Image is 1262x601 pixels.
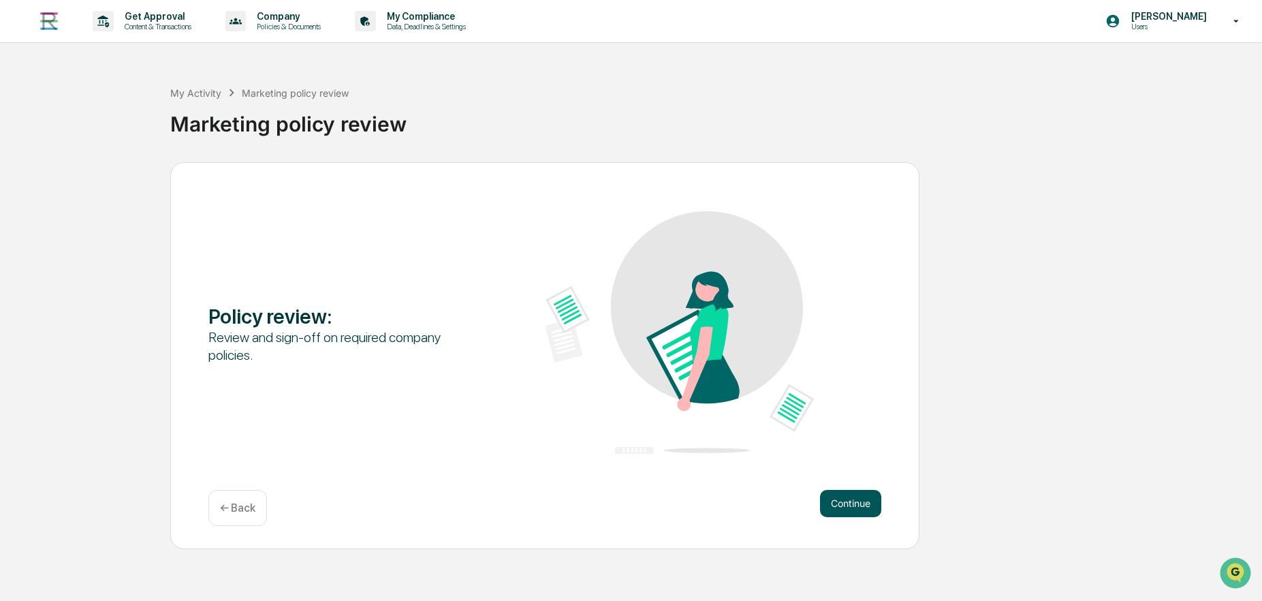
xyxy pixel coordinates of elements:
div: Policy review : [208,304,477,328]
button: Start new chat [232,108,248,125]
div: We're available if you need us! [46,118,172,129]
p: Get Approval [114,11,198,22]
p: Users [1120,22,1214,31]
div: 🔎 [14,199,25,210]
a: 🗄️Attestations [93,166,174,191]
img: logo [33,5,65,37]
p: ← Back [220,502,255,514]
div: Review and sign-off on required company policies. [208,328,477,364]
p: My Compliance [376,11,473,22]
span: Pylon [136,231,165,241]
p: Company [246,11,328,22]
span: Preclearance [27,172,88,185]
span: Attestations [112,172,169,185]
div: My Activity [170,87,221,99]
span: Data Lookup [27,198,86,211]
p: Data, Deadlines & Settings [376,22,473,31]
a: 🔎Data Lookup [8,192,91,217]
div: Marketing policy review [170,101,1255,136]
button: Continue [820,490,881,517]
p: How can we help? [14,29,248,50]
div: 🖐️ [14,173,25,184]
img: 1746055101610-c473b297-6a78-478c-a979-82029cc54cd1 [14,104,38,129]
div: Start new chat [46,104,223,118]
p: [PERSON_NAME] [1120,11,1214,22]
img: Policy review [545,211,814,454]
iframe: Open customer support [1218,556,1255,593]
p: Policies & Documents [246,22,328,31]
p: Content & Transactions [114,22,198,31]
a: 🖐️Preclearance [8,166,93,191]
div: 🗄️ [99,173,110,184]
a: Powered byPylon [96,230,165,241]
div: Marketing policy review [242,87,349,99]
